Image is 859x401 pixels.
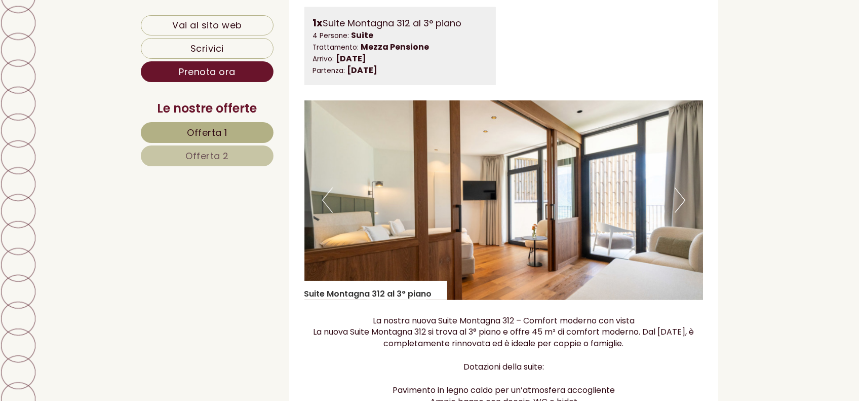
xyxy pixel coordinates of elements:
div: lunedì [180,8,220,24]
a: Prenota ora [141,61,274,82]
img: image [304,100,704,300]
button: Previous [322,188,333,213]
b: Mezza Pensione [361,41,429,53]
div: Le nostre offerte [141,100,274,117]
small: 15:29 [15,51,167,58]
small: Arrivo: [313,54,334,64]
div: Suite Montagna 312 al 3° piano [304,281,447,300]
button: Invia [346,264,400,285]
div: Hotel Tenz [15,31,167,40]
div: Suite Montagna 312 al 3° piano [313,16,488,30]
b: [DATE] [347,64,378,76]
span: Offerta 2 [185,150,229,162]
button: Next [675,188,685,213]
small: Trattamento: [313,43,359,52]
a: Scrivici [141,38,274,59]
b: 1x [313,16,323,30]
small: 4 Persone: [313,31,349,41]
b: Suite [352,29,374,41]
div: Buon giorno, come possiamo aiutarla? [8,29,172,60]
b: [DATE] [336,53,367,64]
small: Partenza: [313,66,345,76]
a: Vai al sito web [141,15,274,35]
span: Offerta 1 [187,126,227,139]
